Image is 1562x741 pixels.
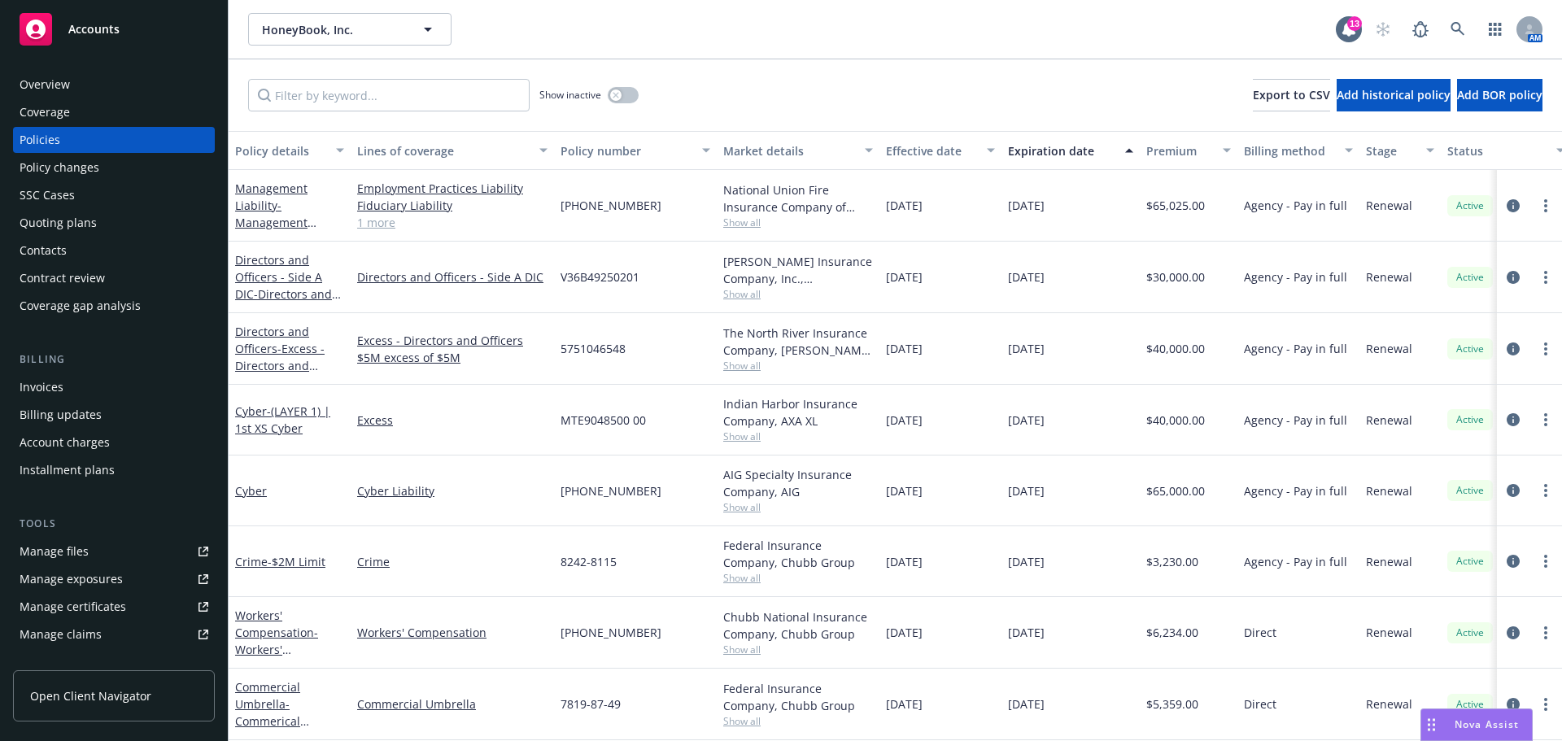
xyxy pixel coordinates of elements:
[723,253,873,287] div: [PERSON_NAME] Insurance Company, Inc., [PERSON_NAME] Group, CRC Group
[886,197,923,214] span: [DATE]
[1454,412,1486,427] span: Active
[1455,717,1519,731] span: Nova Assist
[1536,695,1555,714] a: more
[20,265,105,291] div: Contract review
[235,142,326,159] div: Policy details
[561,412,646,429] span: MTE9048500 00
[1253,87,1330,102] span: Export to CSV
[1454,483,1486,498] span: Active
[235,625,318,674] span: - Workers' Compensation
[1454,198,1486,213] span: Active
[723,216,873,229] span: Show all
[561,624,661,641] span: [PHONE_NUMBER]
[879,131,1001,170] button: Effective date
[13,538,215,564] a: Manage files
[1337,79,1451,111] button: Add historical policy
[723,714,873,728] span: Show all
[1359,131,1441,170] button: Stage
[20,621,102,647] div: Manage claims
[723,643,873,656] span: Show all
[1503,623,1523,643] a: circleInformation
[1503,481,1523,500] a: circleInformation
[723,608,873,643] div: Chubb National Insurance Company, Chubb Group
[1503,695,1523,714] a: circleInformation
[561,340,626,357] span: 5751046548
[13,566,215,592] a: Manage exposures
[1479,13,1512,46] a: Switch app
[723,571,873,585] span: Show all
[1366,695,1412,713] span: Renewal
[20,429,110,455] div: Account charges
[20,457,115,483] div: Installment plans
[1244,412,1347,429] span: Agency - Pay in full
[1237,131,1359,170] button: Billing method
[561,197,661,214] span: [PHONE_NUMBER]
[723,680,873,714] div: Federal Insurance Company, Chubb Group
[886,482,923,499] span: [DATE]
[68,23,120,36] span: Accounts
[1366,553,1412,570] span: Renewal
[1536,623,1555,643] a: more
[886,340,923,357] span: [DATE]
[357,142,530,159] div: Lines of coverage
[357,197,548,214] a: Fiduciary Liability
[1366,197,1412,214] span: Renewal
[235,403,330,436] a: Cyber
[20,566,123,592] div: Manage exposures
[1244,695,1276,713] span: Direct
[554,131,717,170] button: Policy number
[13,374,215,400] a: Invoices
[723,537,873,571] div: Federal Insurance Company, Chubb Group
[1146,412,1205,429] span: $40,000.00
[20,127,60,153] div: Policies
[1366,624,1412,641] span: Renewal
[886,142,977,159] div: Effective date
[235,554,325,569] a: Crime
[13,99,215,125] a: Coverage
[1008,142,1115,159] div: Expiration date
[723,181,873,216] div: National Union Fire Insurance Company of [GEOGRAPHIC_DATA], [GEOGRAPHIC_DATA], AIG
[30,687,151,704] span: Open Client Navigator
[723,325,873,359] div: The North River Insurance Company, [PERSON_NAME] & [PERSON_NAME] ([GEOGRAPHIC_DATA]), CRC Group
[13,293,215,319] a: Coverage gap analysis
[20,374,63,400] div: Invoices
[1536,410,1555,429] a: more
[20,594,126,620] div: Manage certificates
[723,429,873,443] span: Show all
[13,457,215,483] a: Installment plans
[357,482,548,499] a: Cyber Liability
[235,403,330,436] span: - (LAYER 1) | 1st XS Cyber
[13,72,215,98] a: Overview
[357,412,548,429] a: Excess
[13,351,215,368] div: Billing
[1536,196,1555,216] a: more
[1366,482,1412,499] span: Renewal
[357,624,548,641] a: Workers' Compensation
[1454,342,1486,356] span: Active
[235,286,344,319] span: - Directors and Officers - Side A DIC
[1536,481,1555,500] a: more
[1008,197,1045,214] span: [DATE]
[1008,412,1045,429] span: [DATE]
[1146,553,1198,570] span: $3,230.00
[20,238,67,264] div: Contacts
[1001,131,1140,170] button: Expiration date
[268,554,325,569] span: - $2M Limit
[20,538,89,564] div: Manage files
[886,695,923,713] span: [DATE]
[886,412,923,429] span: [DATE]
[1536,551,1555,571] a: more
[717,131,879,170] button: Market details
[235,252,344,319] a: Directors and Officers - Side A DIC
[1244,624,1276,641] span: Direct
[1503,196,1523,216] a: circleInformation
[1146,340,1205,357] span: $40,000.00
[13,238,215,264] a: Contacts
[1008,340,1045,357] span: [DATE]
[1420,708,1533,741] button: Nova Assist
[248,13,452,46] button: HoneyBook, Inc.
[13,429,215,455] a: Account charges
[248,79,530,111] input: Filter by keyword...
[1503,410,1523,429] a: circleInformation
[561,142,692,159] div: Policy number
